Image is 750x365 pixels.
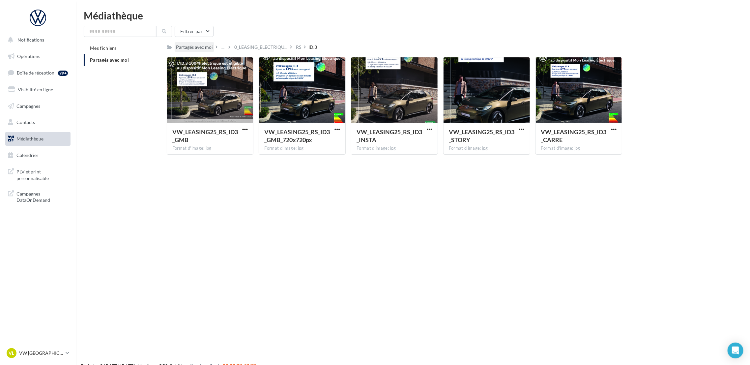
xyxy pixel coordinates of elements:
[172,128,238,143] span: VW_LEASING25_RS_ID3_GMB
[16,103,40,108] span: Campagnes
[16,152,39,158] span: Calendrier
[4,33,69,47] button: Notifications
[16,189,68,203] span: Campagnes DataOnDemand
[90,57,129,63] span: Partagés avec moi
[357,128,422,143] span: VW_LEASING25_RS_ID3_INSTA
[220,43,226,52] div: ...
[264,145,340,151] div: Format d'image: jpg
[308,44,317,50] div: ID.3
[16,136,43,141] span: Médiathèque
[16,119,35,125] span: Contacts
[19,350,63,356] p: VW [GEOGRAPHIC_DATA]
[84,11,742,20] div: Médiathèque
[90,45,116,51] span: Mes fichiers
[4,83,72,97] a: Visibilité en ligne
[4,148,72,162] a: Calendrier
[17,70,54,76] span: Boîte de réception
[4,99,72,113] a: Campagnes
[357,145,432,151] div: Format d'image: jpg
[176,44,213,50] div: Partagés avec moi
[541,128,607,143] span: VW_LEASING25_RS_ID3_CARRE
[4,66,72,80] a: Boîte de réception99+
[4,187,72,206] a: Campagnes DataOnDemand
[9,350,14,356] span: VL
[172,145,248,151] div: Format d'image: jpg
[449,128,514,143] span: VW_LEASING25_RS_ID3_STORY
[18,87,53,92] span: Visibilité en ligne
[541,145,617,151] div: Format d'image: jpg
[17,37,44,43] span: Notifications
[264,128,330,143] span: VW_LEASING25_RS_ID3_GMB_720x720px
[175,26,214,37] button: Filtrer par
[296,44,301,50] div: RS
[58,71,68,76] div: 99+
[5,347,71,359] a: VL VW [GEOGRAPHIC_DATA]
[4,49,72,63] a: Opérations
[234,44,287,50] span: 0_LEASING_ELECTRIQU...
[16,167,68,181] span: PLV et print personnalisable
[4,132,72,146] a: Médiathèque
[728,343,743,358] div: Open Intercom Messenger
[449,145,525,151] div: Format d'image: jpg
[4,115,72,129] a: Contacts
[17,53,40,59] span: Opérations
[4,165,72,184] a: PLV et print personnalisable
